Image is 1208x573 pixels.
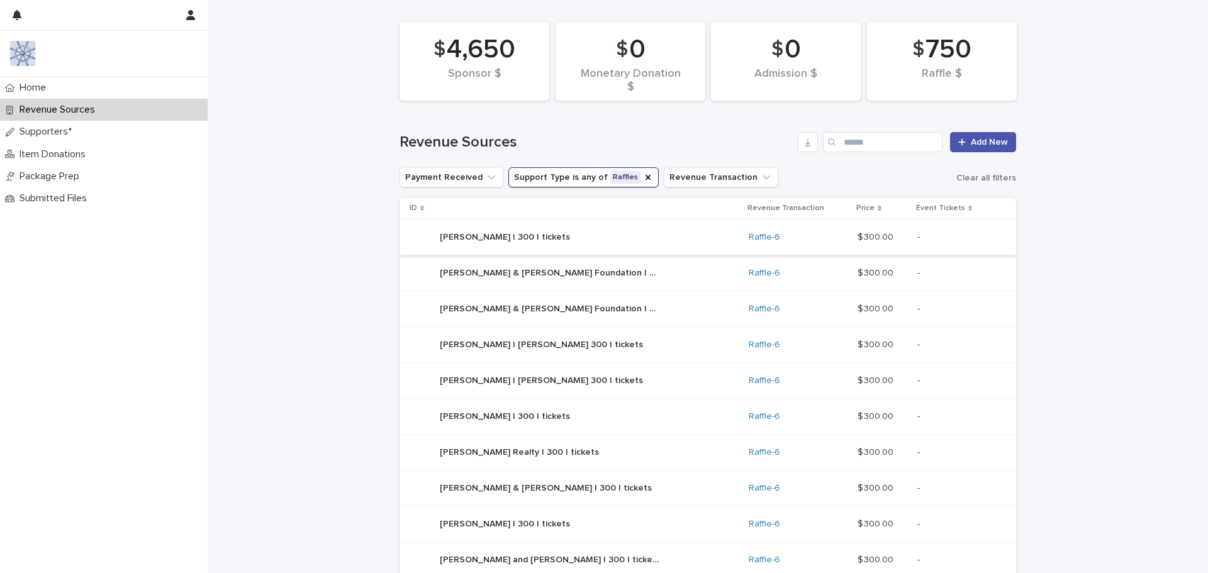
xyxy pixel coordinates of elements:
[858,230,896,243] p: $ 300.00
[14,82,56,94] p: Home
[440,337,646,350] p: [PERSON_NAME] | [PERSON_NAME] 300 | tickets
[749,411,780,422] a: Raffle-6
[956,174,1016,182] span: Clear all filters
[400,220,1016,255] tr: [PERSON_NAME] | 300 | tickets[PERSON_NAME] | 300 | tickets Raffle-6 $ 300.00$ 300.00 --
[916,201,965,215] p: Event Tickets
[14,148,96,160] p: Item Donations
[400,470,1016,506] tr: [PERSON_NAME] & [PERSON_NAME] | 300 | tickets[PERSON_NAME] & [PERSON_NAME] | 300 | tickets Raffle...
[785,34,801,65] span: 0
[732,67,839,94] div: Admission $
[400,133,793,152] h1: Revenue Sources
[749,304,780,314] a: Raffle-6
[629,34,646,65] span: 0
[440,230,573,243] p: [PERSON_NAME] | 300 | tickets
[400,291,1016,327] tr: [PERSON_NAME] & [PERSON_NAME] Foundation | 300 | tickets[PERSON_NAME] & [PERSON_NAME] Foundation ...
[856,201,875,215] p: Price
[858,481,896,494] p: $ 300.00
[971,138,1008,147] span: Add New
[400,167,503,187] button: Payment Received
[400,255,1016,291] tr: [PERSON_NAME] & [PERSON_NAME] Foundation | 300 | tickets[PERSON_NAME] & [PERSON_NAME] Foundation ...
[858,552,896,565] p: $ 300.00
[917,552,922,565] p: -
[917,445,922,458] p: -
[917,409,922,422] p: -
[917,516,922,530] p: -
[749,519,780,530] a: Raffle-6
[749,483,780,494] a: Raffle-6
[747,201,824,215] p: Revenue Transaction
[440,409,573,422] p: [PERSON_NAME] | 300 | tickets
[440,445,601,458] p: [PERSON_NAME] Realty | 300 | tickets
[917,230,922,243] p: -
[951,169,1016,187] button: Clear all filters
[917,265,922,279] p: -
[749,268,780,279] a: Raffle-6
[858,301,896,314] p: $ 300.00
[14,192,97,204] p: Submitted Files
[858,265,896,279] p: $ 300.00
[926,34,971,65] span: 750
[749,232,780,243] a: Raffle-6
[400,435,1016,470] tr: [PERSON_NAME] Realty | 300 | tickets[PERSON_NAME] Realty | 300 | tickets Raffle-6 $ 300.00$ 300.0...
[440,301,663,314] p: [PERSON_NAME] & [PERSON_NAME] Foundation | 300 | tickets
[917,481,922,494] p: -
[749,340,780,350] a: Raffle-6
[858,516,896,530] p: $ 300.00
[433,38,445,62] span: $
[858,409,896,422] p: $ 300.00
[440,265,663,279] p: [PERSON_NAME] & [PERSON_NAME] Foundation | 300 | tickets
[858,445,896,458] p: $ 300.00
[421,67,528,94] div: Sponsor $
[912,38,924,62] span: $
[400,363,1016,399] tr: [PERSON_NAME] | [PERSON_NAME] 300 | tickets[PERSON_NAME] | [PERSON_NAME] 300 | tickets Raffle-6 $...
[749,555,780,565] a: Raffle-6
[447,34,515,65] span: 4,650
[14,126,82,138] p: Supporters*
[749,447,780,458] a: Raffle-6
[616,38,628,62] span: $
[440,552,663,565] p: [PERSON_NAME] and [PERSON_NAME] | 300 | tickets
[888,67,995,94] div: Raffle $
[771,38,783,62] span: $
[950,132,1016,152] a: Add New
[14,104,105,116] p: Revenue Sources
[917,337,922,350] p: -
[10,41,35,66] img: 9nJvCigXQD6Aux1Mxhwl
[823,132,942,152] input: Search
[664,167,778,187] button: Revenue Transaction
[410,201,417,215] p: ID
[577,67,684,94] div: Monetary Donation $
[749,376,780,386] a: Raffle-6
[917,301,922,314] p: -
[440,481,654,494] p: [PERSON_NAME] & [PERSON_NAME] | 300 | tickets
[400,399,1016,435] tr: [PERSON_NAME] | 300 | tickets[PERSON_NAME] | 300 | tickets Raffle-6 $ 300.00$ 300.00 --
[400,506,1016,542] tr: [PERSON_NAME] | 300 | tickets[PERSON_NAME] | 300 | tickets Raffle-6 $ 300.00$ 300.00 --
[858,337,896,350] p: $ 300.00
[14,170,89,182] p: Package Prep
[858,373,896,386] p: $ 300.00
[440,373,646,386] p: [PERSON_NAME] | [PERSON_NAME] 300 | tickets
[917,373,922,386] p: -
[400,327,1016,363] tr: [PERSON_NAME] | [PERSON_NAME] 300 | tickets[PERSON_NAME] | [PERSON_NAME] 300 | tickets Raffle-6 $...
[440,516,573,530] p: [PERSON_NAME] | 300 | tickets
[508,167,659,187] button: Support Type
